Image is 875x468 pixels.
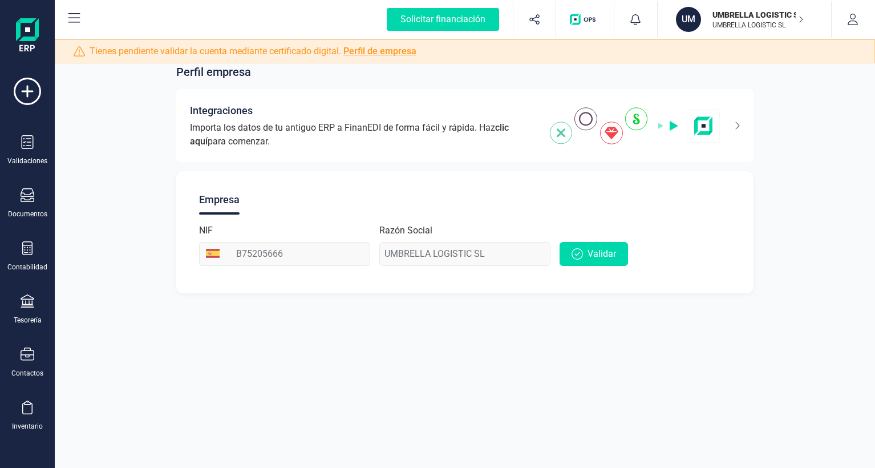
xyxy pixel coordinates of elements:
button: Logo de OPS [563,1,607,38]
p: UMBRELLA LOGISTIC SL [712,9,804,21]
a: Perfil de empresa [343,46,416,57]
div: Documentos [8,209,47,219]
span: Integraciones [190,103,253,119]
img: integrations-img [550,107,720,144]
div: Solicitar financiación [387,8,499,31]
div: Inventario [12,422,43,431]
div: Tesorería [14,316,42,325]
span: Tienes pendiente validar la cuenta mediante certificado digital. [90,45,416,58]
p: UMBRELLA LOGISTIC SL [712,21,804,30]
div: Contabilidad [7,263,47,272]
button: UMUMBRELLA LOGISTIC SLUMBRELLA LOGISTIC SL [671,1,817,38]
div: Validaciones [7,156,47,166]
img: Logo Finanedi [16,18,39,55]
span: Perfil empresa [176,64,251,80]
span: Importa los datos de tu antiguo ERP a FinanEDI de forma fácil y rápida. Haz para comenzar. [190,121,537,148]
label: NIF [199,224,213,237]
div: Empresa [199,185,240,215]
button: Solicitar financiación [373,1,513,38]
div: UM [676,7,701,32]
span: Validar [588,247,616,261]
img: Logo de OPS [570,14,600,25]
label: Razón Social [379,224,432,237]
button: Validar [560,242,628,266]
div: Contactos [11,369,43,378]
